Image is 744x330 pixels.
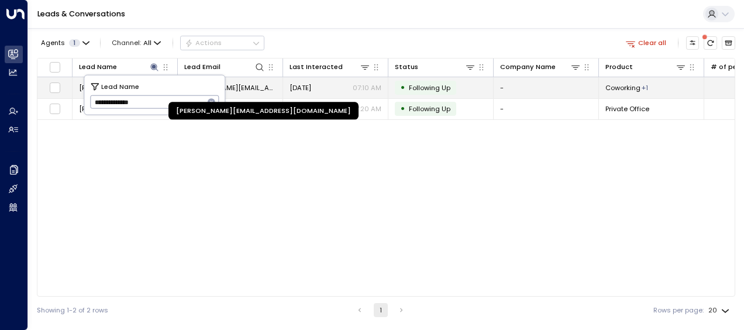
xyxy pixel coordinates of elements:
div: Lead Email [184,61,265,73]
div: Status [395,61,418,73]
span: Clayton Ainger [79,83,133,92]
span: Toggle select row [49,82,61,94]
div: Product [605,61,633,73]
button: Agents1 [37,36,92,49]
p: 07:20 AM [351,104,381,114]
div: Product [605,61,686,73]
div: Company Name [500,61,581,73]
button: page 1 [374,303,388,317]
div: Last Interacted [290,61,343,73]
span: Yesterday [290,83,311,92]
span: Toggle select row [49,103,61,115]
div: Company Name [500,61,556,73]
span: Clayton Ainger [79,104,133,114]
p: 07:10 AM [353,83,381,92]
span: 1 [69,39,80,47]
div: Lead Name [79,61,117,73]
button: Customize [686,36,700,50]
span: Coworking [605,83,640,92]
div: Button group with a nested menu [180,36,264,50]
div: Status [395,61,476,73]
div: 20 [708,303,732,318]
div: Showing 1-2 of 2 rows [37,305,108,315]
button: Actions [180,36,264,50]
span: Channel: [108,36,165,49]
span: Following Up [409,83,450,92]
div: Last Interacted [290,61,370,73]
label: Rows per page: [653,305,704,315]
td: - [494,99,599,119]
div: Actions [185,39,222,47]
span: Toggle select all [49,61,61,73]
div: [PERSON_NAME][EMAIL_ADDRESS][DOMAIN_NAME] [168,102,359,120]
div: Lead Name [79,61,160,73]
span: Private Office [605,104,649,114]
div: • [400,101,405,116]
button: Archived Leads [722,36,735,50]
span: All [143,39,151,47]
span: There are new threads available. Refresh the grid to view the latest updates. [704,36,717,50]
div: • [400,80,405,95]
button: Channel:All [108,36,165,49]
span: Lead Name [101,81,139,91]
span: Agents [41,40,65,46]
div: Private Office [642,83,648,92]
div: Lead Email [184,61,221,73]
span: Following Up [409,104,450,114]
nav: pagination navigation [352,303,409,317]
span: clayton@claytonjohnainger.com [184,83,276,92]
td: - [494,77,599,98]
a: Leads & Conversations [37,9,125,19]
button: Clear all [622,36,670,49]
